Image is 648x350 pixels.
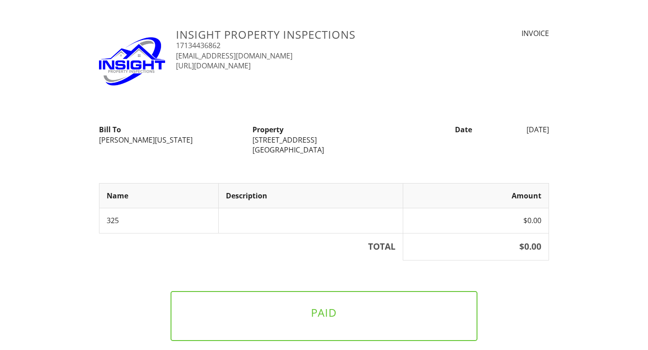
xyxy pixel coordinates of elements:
strong: Property [252,125,283,135]
div: [STREET_ADDRESS] [252,135,395,145]
span: 325 [107,215,119,225]
th: Amount [403,184,549,208]
th: Description [219,184,403,208]
h3: Insight Property Inspections [176,28,434,40]
a: [URL][DOMAIN_NAME] [176,61,251,71]
div: [PERSON_NAME][US_STATE] [99,135,242,145]
h3: PAID [186,306,463,319]
div: [DATE] [477,125,554,135]
img: Untitled%20design.png [99,28,165,94]
a: 17134436862 [176,40,220,50]
div: INVOICE [445,28,549,38]
td: $0.00 [403,208,549,233]
th: Name [99,184,219,208]
div: Date [401,125,478,135]
a: [EMAIL_ADDRESS][DOMAIN_NAME] [176,51,292,61]
th: $0.00 [403,233,549,260]
strong: Bill To [99,125,121,135]
div: [GEOGRAPHIC_DATA] [252,145,395,155]
th: TOTAL [99,233,403,260]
